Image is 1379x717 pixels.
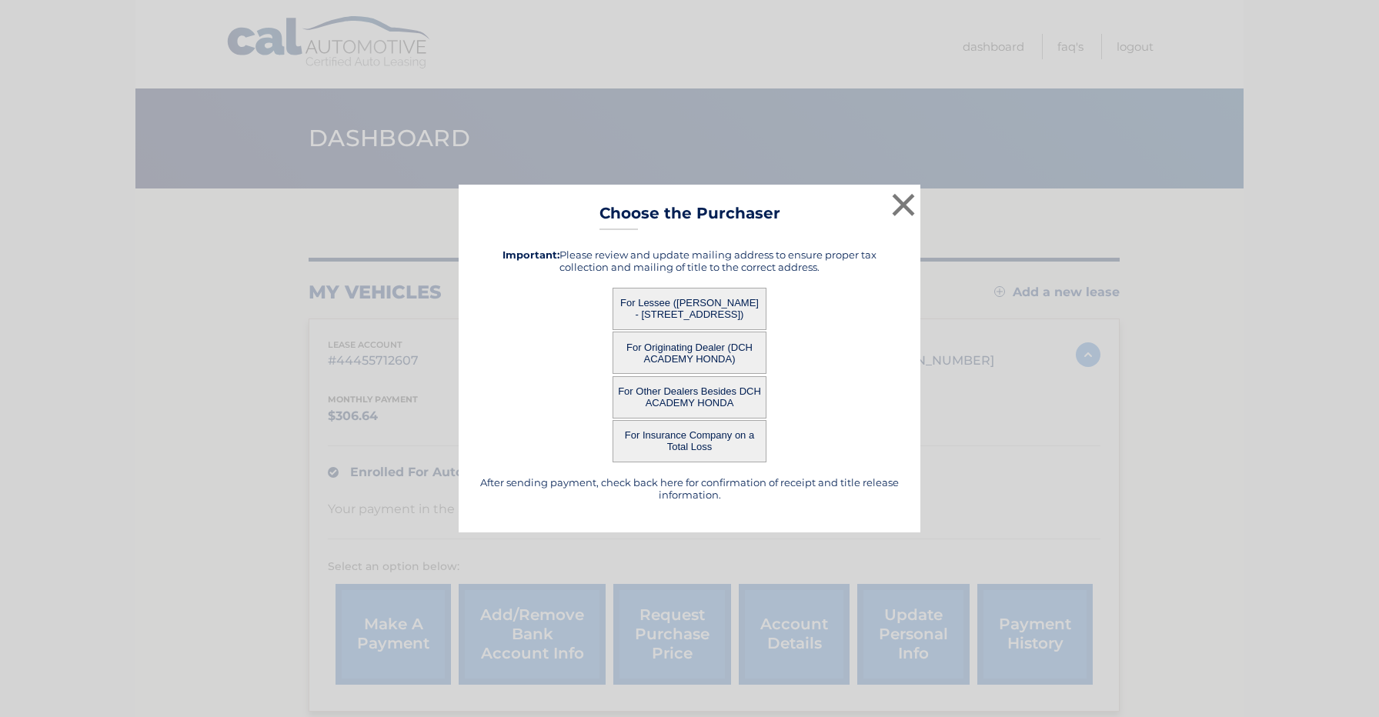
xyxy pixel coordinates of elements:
button: For Originating Dealer (DCH ACADEMY HONDA) [613,332,766,374]
button: × [888,189,919,220]
button: For Other Dealers Besides DCH ACADEMY HONDA [613,376,766,419]
h3: Choose the Purchaser [599,204,780,231]
h5: Please review and update mailing address to ensure proper tax collection and mailing of title to ... [478,248,901,273]
button: For Lessee ([PERSON_NAME] - [STREET_ADDRESS]) [613,288,766,330]
h5: After sending payment, check back here for confirmation of receipt and title release information. [478,476,901,501]
strong: Important: [503,248,559,261]
button: For Insurance Company on a Total Loss [613,420,766,462]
